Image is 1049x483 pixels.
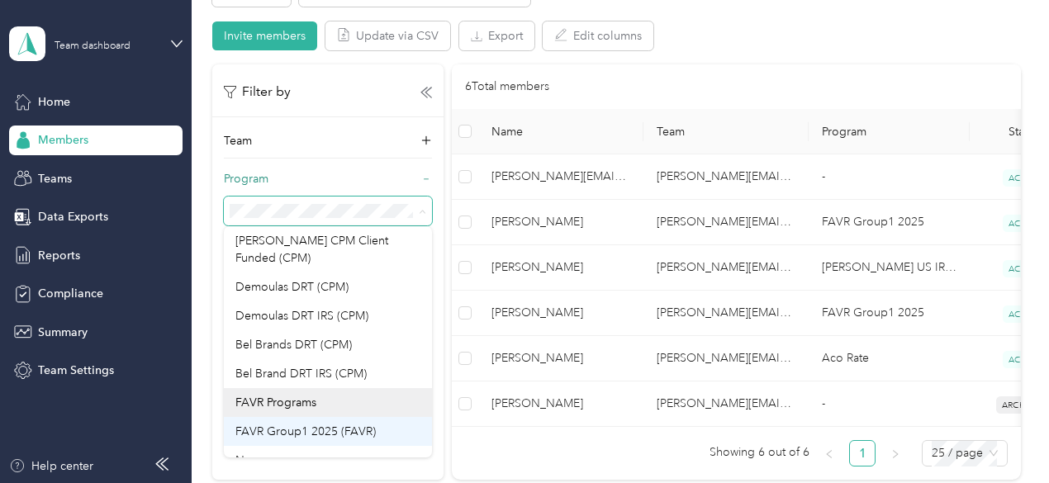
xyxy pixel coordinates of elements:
span: Members [38,131,88,149]
li: FAVR Programs [224,388,432,417]
span: right [890,449,900,459]
span: ACTIVE [1003,215,1044,232]
button: right [882,440,909,466]
td: karen.garvey@crossmark.com [643,336,809,381]
td: karen.garvey@crossmark.com (You) [478,154,643,200]
span: Bel Brand DRT IRS (CPM) [235,367,367,381]
span: Showing 6 out of 6 [710,440,809,465]
th: Name [478,109,643,154]
td: karen.garvey@crossmark.com [643,381,809,427]
span: ACTIVE [1003,169,1044,187]
span: Compliance [38,285,103,302]
button: Export [459,21,534,50]
span: ACTIVE [1003,351,1044,368]
td: Brenda G. Camacho-Michel [478,245,643,291]
span: Bel Brands DRT (CPM) [235,338,352,352]
span: [PERSON_NAME] CPM Client Funded (CPM) [235,234,388,265]
span: Summary [38,324,88,341]
span: [PERSON_NAME] [491,213,630,231]
li: Next Page [882,440,909,466]
td: karen.garvey@crossmark.com [643,200,809,245]
td: Rhonda L. Williams-Davis [478,291,643,336]
span: No program [235,453,301,467]
span: Data Exports [38,208,108,225]
td: Nathan E. Parada [478,336,643,381]
div: Team dashboard [55,41,131,51]
span: 25 / page [932,441,998,466]
td: FAVR Group1 2025 [809,200,970,245]
td: Acosta US IRS Rate Program (Work Location in IRS State) [809,245,970,291]
span: Home [38,93,70,111]
td: FAVR Group1 2025 [809,291,970,336]
span: Team Settings [38,362,114,379]
button: Help center [9,457,93,475]
div: Page Size [922,440,1008,466]
li: Previous Page [816,440,843,466]
span: FAVR Group1 2025 (FAVR) [235,424,376,438]
span: Teams [38,170,72,187]
a: 1 [850,441,875,466]
span: ACTIVE [1003,305,1044,323]
span: Demoulas DRT IRS (CPM) [235,309,368,323]
p: Program [224,170,268,187]
td: Kirsten F. Ramirez [478,381,643,427]
span: [PERSON_NAME] [491,304,630,322]
button: Update via CSV [325,21,450,50]
td: karen.garvey@crossmark.com [643,154,809,200]
p: Team [224,132,252,149]
span: Name [491,125,630,139]
span: left [824,449,834,459]
button: Invite members [212,21,317,50]
span: [PERSON_NAME][EMAIL_ADDRESS][PERSON_NAME][DOMAIN_NAME] (You) [491,168,630,186]
td: Tammy H. Bryant [478,200,643,245]
iframe: Everlance-gr Chat Button Frame [956,391,1049,483]
td: - [809,381,970,427]
td: - [809,154,970,200]
span: Reports [38,247,80,264]
span: [PERSON_NAME] [491,258,630,277]
th: Team [643,109,809,154]
span: ACTIVE [1003,260,1044,277]
td: karen.garvey@crossmark.com [643,291,809,336]
span: Demoulas DRT (CPM) [235,280,349,294]
li: 1 [849,440,876,466]
td: karen.garvey@crossmark.com [643,245,809,291]
span: [PERSON_NAME] [491,395,630,413]
p: 6 Total members [465,78,549,96]
span: [PERSON_NAME] [491,349,630,367]
td: Aco Rate [809,336,970,381]
th: Program [809,109,970,154]
button: Edit columns [543,21,653,50]
button: left [816,440,843,466]
p: Filter by [224,82,291,102]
